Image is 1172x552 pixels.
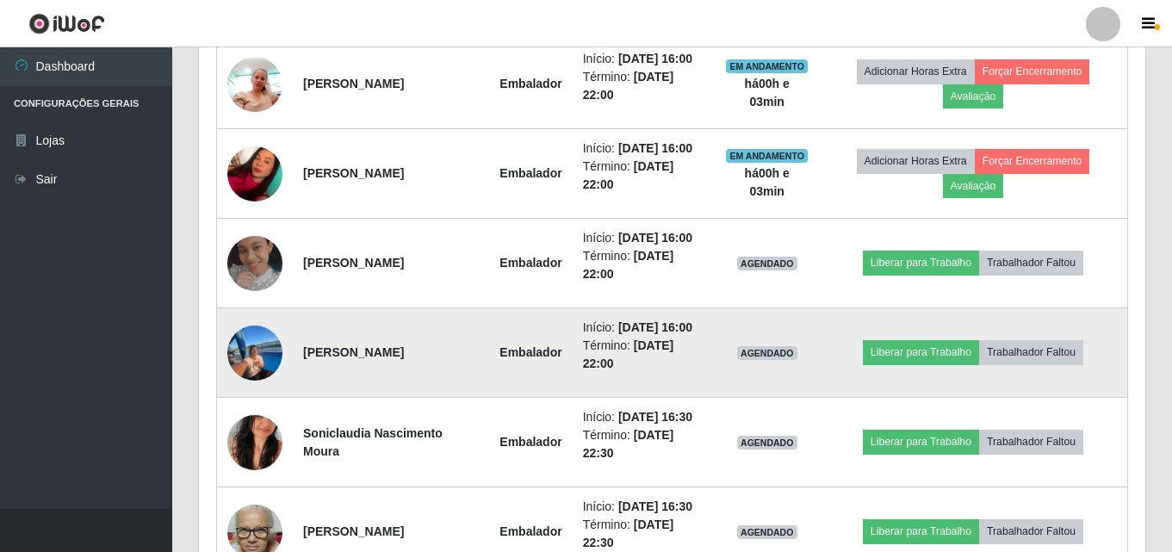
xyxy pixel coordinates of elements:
li: Início: [583,140,705,158]
strong: Embalador [499,524,561,538]
button: Trabalhador Faltou [979,340,1083,364]
img: 1704221939354.jpeg [227,47,282,121]
strong: [PERSON_NAME] [303,77,404,90]
time: [DATE] 16:30 [618,410,692,424]
li: Início: [583,408,705,426]
span: AGENDADO [737,257,797,270]
strong: [PERSON_NAME] [303,524,404,538]
strong: Embalador [499,166,561,180]
span: AGENDADO [737,436,797,450]
time: [DATE] 16:00 [618,320,692,334]
button: Avaliação [943,174,1004,198]
time: [DATE] 16:00 [618,52,692,65]
span: EM ANDAMENTO [726,59,808,73]
button: Liberar para Trabalho [863,430,979,454]
li: Término: [583,158,705,194]
strong: há 00 h e 03 min [745,166,790,198]
li: Início: [583,319,705,337]
li: Início: [583,50,705,68]
button: Adicionar Horas Extra [857,149,975,173]
button: Trabalhador Faltou [979,519,1083,543]
button: Avaliação [943,84,1004,109]
strong: Embalador [499,435,561,449]
button: Liberar para Trabalho [863,251,979,275]
strong: [PERSON_NAME] [303,345,404,359]
span: EM ANDAMENTO [726,149,808,163]
button: Adicionar Horas Extra [857,59,975,84]
button: Forçar Encerramento [975,59,1090,84]
img: 1733184056200.jpeg [227,137,282,210]
button: Liberar para Trabalho [863,519,979,543]
strong: [PERSON_NAME] [303,166,404,180]
button: Trabalhador Faltou [979,251,1083,275]
strong: há 00 h e 03 min [745,77,790,109]
button: Trabalhador Faltou [979,430,1083,454]
time: [DATE] 16:00 [618,231,692,245]
li: Término: [583,337,705,373]
li: Início: [583,498,705,516]
button: Forçar Encerramento [975,149,1090,173]
time: [DATE] 16:30 [618,499,692,513]
li: Término: [583,426,705,462]
span: AGENDADO [737,346,797,360]
time: [DATE] 16:00 [618,141,692,155]
img: 1715895130415.jpeg [227,394,282,492]
li: Início: [583,229,705,247]
img: 1754884192985.jpeg [227,314,282,392]
li: Término: [583,516,705,552]
strong: Embalador [499,345,561,359]
strong: Soniclaudia Nascimento Moura [303,426,443,458]
span: AGENDADO [737,525,797,539]
strong: Embalador [499,77,561,90]
img: CoreUI Logo [28,13,105,34]
strong: Embalador [499,256,561,270]
strong: [PERSON_NAME] [303,256,404,270]
img: 1733797233446.jpeg [227,236,282,291]
li: Término: [583,247,705,283]
li: Término: [583,68,705,104]
button: Liberar para Trabalho [863,340,979,364]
